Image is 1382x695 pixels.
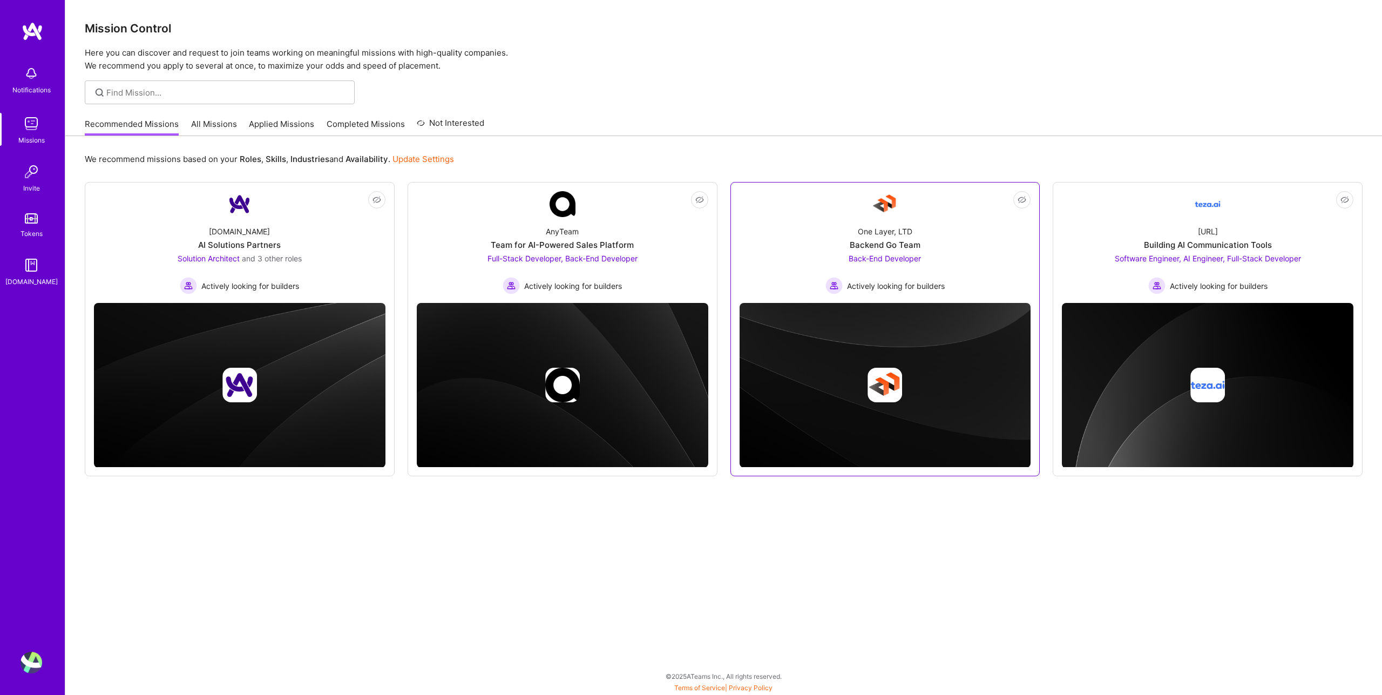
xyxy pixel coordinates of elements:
img: tokens [25,213,38,224]
div: AI Solutions Partners [198,239,281,251]
img: Company Logo [227,191,253,217]
img: teamwork [21,113,42,134]
div: [DOMAIN_NAME] [5,276,58,287]
img: Company logo [222,368,257,402]
span: Actively looking for builders [524,280,622,292]
img: cover [740,303,1031,468]
div: Team for AI-Powered Sales Platform [491,239,634,251]
a: Privacy Policy [729,684,773,692]
input: Find Mission... [106,87,347,98]
div: Missions [18,134,45,146]
img: Company Logo [872,191,898,217]
img: Actively looking for builders [825,277,843,294]
img: Actively looking for builders [180,277,197,294]
img: bell [21,63,42,84]
p: Here you can discover and request to join teams working on meaningful missions with high-quality ... [85,46,1363,72]
img: cover [94,303,385,468]
p: We recommend missions based on your , , and . [85,153,454,165]
img: logo [22,22,43,41]
b: Industries [290,154,329,164]
img: Actively looking for builders [503,277,520,294]
a: Terms of Service [674,684,725,692]
div: © 2025 ATeams Inc., All rights reserved. [65,663,1382,690]
div: [URL] [1198,226,1218,237]
i: icon EyeClosed [1340,195,1349,204]
h3: Mission Control [85,22,1363,35]
span: Solution Architect [178,254,240,263]
span: Actively looking for builders [201,280,299,292]
span: Actively looking for builders [1170,280,1268,292]
a: Completed Missions [327,118,405,136]
div: Tokens [21,228,43,239]
b: Roles [240,154,261,164]
img: Company Logo [1195,191,1221,217]
img: cover [417,303,708,468]
b: Skills [266,154,286,164]
span: Software Engineer, AI Engineer, Full-Stack Developer [1115,254,1301,263]
div: One Layer, LTD [858,226,912,237]
div: AnyTeam [546,226,579,237]
i: icon EyeClosed [372,195,381,204]
img: cover [1062,303,1353,468]
div: Backend Go Team [850,239,920,251]
a: Applied Missions [249,118,314,136]
div: Invite [23,183,40,194]
span: Full-Stack Developer, Back-End Developer [487,254,638,263]
a: Recommended Missions [85,118,179,136]
img: Actively looking for builders [1148,277,1166,294]
b: Availability [345,154,388,164]
img: Invite [21,161,42,183]
img: User Avatar [21,652,42,673]
a: Update Settings [392,154,454,164]
div: [DOMAIN_NAME] [209,226,270,237]
i: icon EyeClosed [1018,195,1026,204]
a: All Missions [191,118,237,136]
i: icon SearchGrey [93,86,106,99]
a: Not Interested [417,117,484,136]
div: Notifications [12,84,51,96]
img: guide book [21,254,42,276]
img: Company Logo [550,191,575,217]
img: Company logo [545,368,580,402]
span: | [674,684,773,692]
span: Actively looking for builders [847,280,945,292]
img: Company logo [868,368,902,402]
i: icon EyeClosed [695,195,704,204]
img: Company logo [1190,368,1225,402]
span: Back-End Developer [849,254,921,263]
div: Building AI Communication Tools [1144,239,1272,251]
span: and 3 other roles [242,254,302,263]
